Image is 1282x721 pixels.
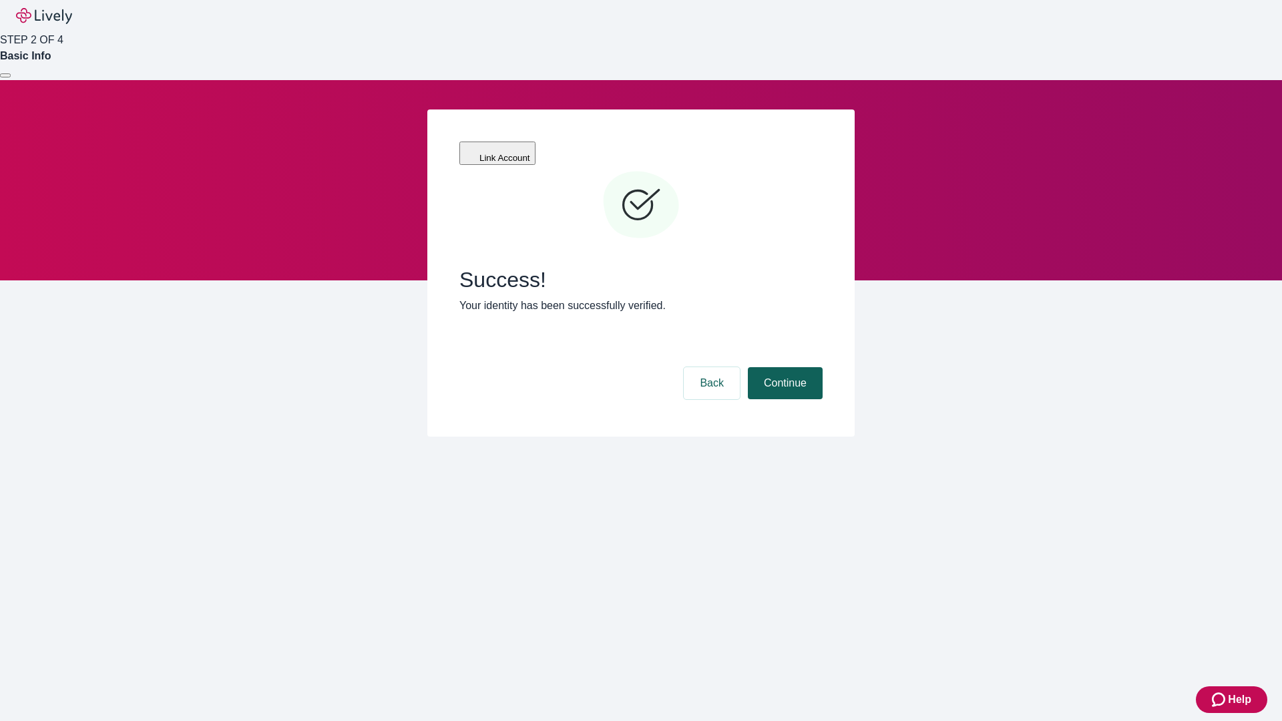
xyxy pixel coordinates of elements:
img: Lively [16,8,72,24]
span: Help [1228,692,1251,708]
button: Zendesk support iconHelp [1196,686,1267,713]
svg: Zendesk support icon [1212,692,1228,708]
button: Continue [748,367,823,399]
button: Back [684,367,740,399]
p: Your identity has been successfully verified. [459,298,823,314]
button: Link Account [459,142,536,165]
svg: Checkmark icon [601,166,681,246]
span: Success! [459,267,823,292]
